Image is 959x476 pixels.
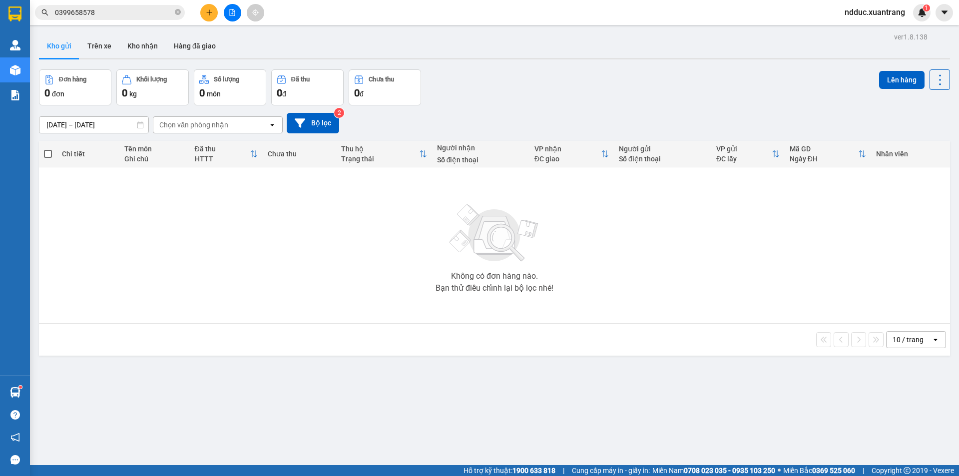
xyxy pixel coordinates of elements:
[785,141,871,167] th: Toggle SortBy
[252,9,259,16] span: aim
[451,272,538,280] div: Không có đơn hàng nào.
[936,4,953,21] button: caret-down
[778,469,781,473] span: ⚪️
[271,69,344,105] button: Đã thu0đ
[282,90,286,98] span: đ
[716,145,772,153] div: VP gửi
[837,6,913,18] span: ndduc.xuantrang
[876,150,945,158] div: Nhân viên
[923,4,930,11] sup: 1
[904,467,911,474] span: copyright
[10,90,20,100] img: solution-icon
[716,155,772,163] div: ĐC lấy
[925,4,928,11] span: 1
[918,8,927,17] img: icon-new-feature
[195,155,250,163] div: HTTT
[39,69,111,105] button: Đơn hàng0đơn
[207,90,221,98] span: món
[354,87,360,99] span: 0
[10,433,20,442] span: notification
[879,71,925,89] button: Lên hàng
[563,465,564,476] span: |
[229,9,236,16] span: file-add
[534,145,601,153] div: VP nhận
[341,145,419,153] div: Thu hộ
[62,150,114,158] div: Chi tiết
[116,69,189,105] button: Khối lượng0kg
[619,145,706,153] div: Người gửi
[437,144,524,152] div: Người nhận
[268,150,331,158] div: Chưa thu
[44,87,50,99] span: 0
[10,455,20,465] span: message
[287,113,339,133] button: Bộ lọc
[166,34,224,58] button: Hàng đã giao
[39,34,79,58] button: Kho gửi
[39,117,148,133] input: Select a date range.
[136,76,167,83] div: Khối lượng
[122,87,127,99] span: 0
[684,467,775,475] strong: 0708 023 035 - 0935 103 250
[247,4,264,21] button: aim
[10,387,20,398] img: warehouse-icon
[41,9,48,16] span: search
[529,141,614,167] th: Toggle SortBy
[224,4,241,21] button: file-add
[652,465,775,476] span: Miền Nam
[932,336,940,344] svg: open
[195,145,250,153] div: Đã thu
[124,145,185,153] div: Tên món
[812,467,855,475] strong: 0369 525 060
[277,87,282,99] span: 0
[206,9,213,16] span: plus
[572,465,650,476] span: Cung cấp máy in - giấy in:
[194,69,266,105] button: Số lượng0món
[10,410,20,420] span: question-circle
[129,90,137,98] span: kg
[790,145,858,153] div: Mã GD
[349,69,421,105] button: Chưa thu0đ
[512,467,555,475] strong: 1900 633 818
[534,155,601,163] div: ĐC giao
[334,108,344,118] sup: 2
[79,34,119,58] button: Trên xe
[10,40,20,50] img: warehouse-icon
[940,8,949,17] span: caret-down
[199,87,205,99] span: 0
[59,76,86,83] div: Đơn hàng
[360,90,364,98] span: đ
[52,90,64,98] span: đơn
[200,4,218,21] button: plus
[175,8,181,17] span: close-circle
[437,156,524,164] div: Số điện thoại
[894,31,928,42] div: ver 1.8.138
[119,34,166,58] button: Kho nhận
[445,198,544,268] img: svg+xml;base64,PHN2ZyBjbGFzcz0ibGlzdC1wbHVnX19zdmciIHhtbG5zPSJodHRwOi8vd3d3LnczLm9yZy8yMDAwL3N2Zy...
[291,76,310,83] div: Đã thu
[369,76,394,83] div: Chưa thu
[790,155,858,163] div: Ngày ĐH
[19,386,22,389] sup: 1
[159,120,228,130] div: Chọn văn phòng nhận
[341,155,419,163] div: Trạng thái
[619,155,706,163] div: Số điện thoại
[863,465,864,476] span: |
[190,141,263,167] th: Toggle SortBy
[55,7,173,18] input: Tìm tên, số ĐT hoặc mã đơn
[268,121,276,129] svg: open
[893,335,924,345] div: 10 / trang
[10,65,20,75] img: warehouse-icon
[124,155,185,163] div: Ghi chú
[464,465,555,476] span: Hỗ trợ kỹ thuật:
[8,6,21,21] img: logo-vxr
[175,9,181,15] span: close-circle
[336,141,432,167] th: Toggle SortBy
[214,76,239,83] div: Số lượng
[711,141,785,167] th: Toggle SortBy
[436,284,553,292] div: Bạn thử điều chỉnh lại bộ lọc nhé!
[783,465,855,476] span: Miền Bắc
